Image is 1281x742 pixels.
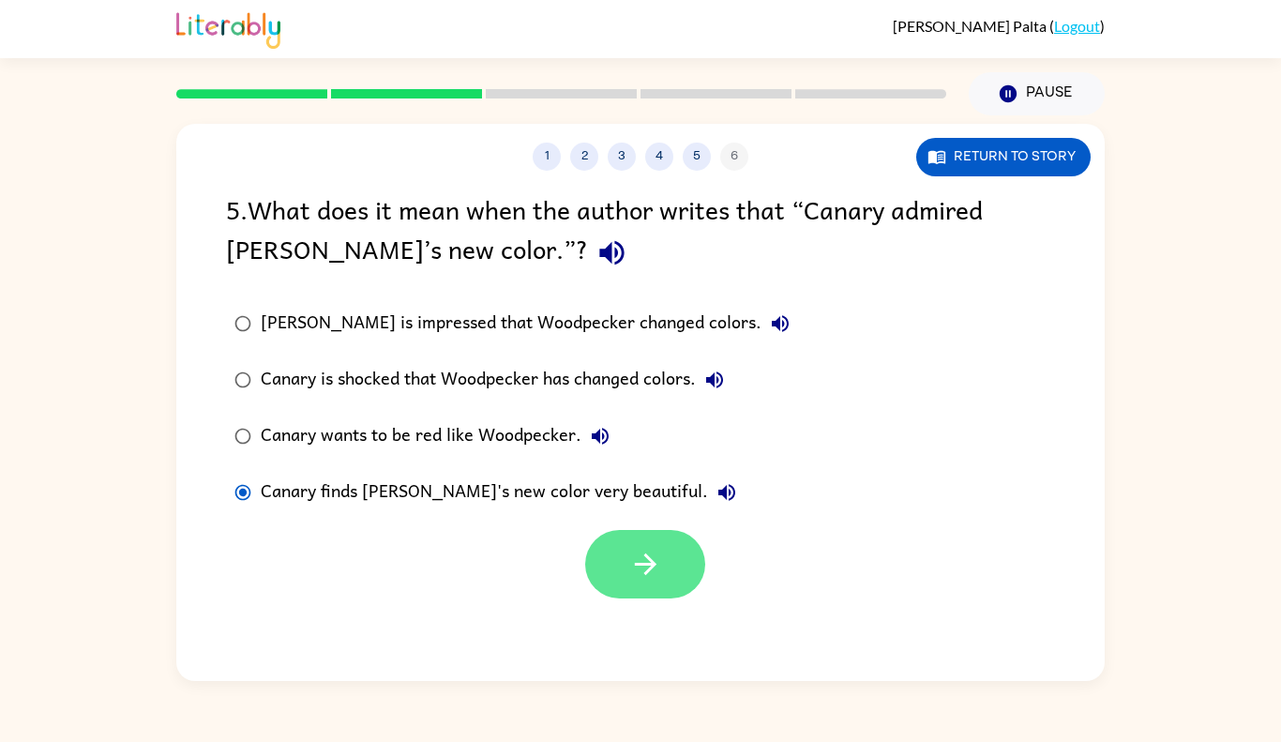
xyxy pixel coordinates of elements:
[261,361,733,399] div: Canary is shocked that Woodpecker has changed colors.
[645,143,673,171] button: 4
[533,143,561,171] button: 1
[969,72,1105,115] button: Pause
[1054,17,1100,35] a: Logout
[226,189,1055,277] div: 5 . What does it mean when the author writes that “Canary admired [PERSON_NAME]’s new color.”?
[708,474,746,511] button: Canary finds [PERSON_NAME]'s new color very beautiful.
[683,143,711,171] button: 5
[261,417,619,455] div: Canary wants to be red like Woodpecker.
[761,305,799,342] button: [PERSON_NAME] is impressed that Woodpecker changed colors.
[261,305,799,342] div: [PERSON_NAME] is impressed that Woodpecker changed colors.
[916,138,1091,176] button: Return to story
[261,474,746,511] div: Canary finds [PERSON_NAME]'s new color very beautiful.
[176,8,280,49] img: Literably
[893,17,1049,35] span: [PERSON_NAME] Palta
[581,417,619,455] button: Canary wants to be red like Woodpecker.
[608,143,636,171] button: 3
[893,17,1105,35] div: ( )
[696,361,733,399] button: Canary is shocked that Woodpecker has changed colors.
[570,143,598,171] button: 2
